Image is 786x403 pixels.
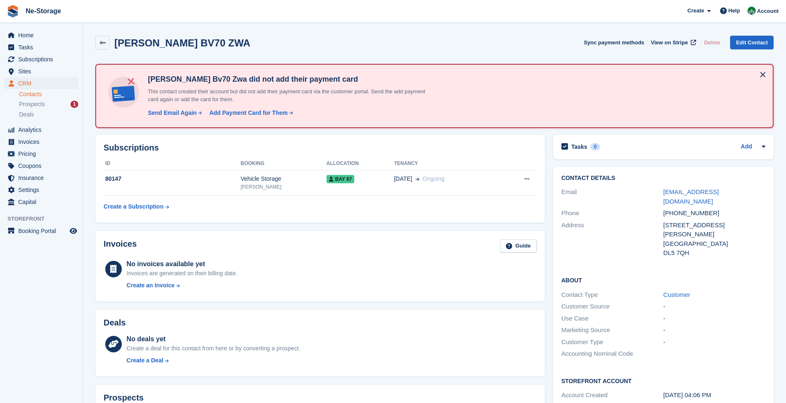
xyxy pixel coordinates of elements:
[126,356,300,365] a: Create a Deal
[500,239,537,253] a: Guide
[4,53,78,65] a: menu
[663,230,765,239] div: [PERSON_NAME]
[104,199,169,214] a: Create a Subscription
[663,248,765,258] div: DL5 7QH
[561,290,663,300] div: Contact Type
[126,281,237,290] a: Create an Invoice
[326,157,394,170] th: Allocation
[7,5,19,17] img: stora-icon-8386f47178a22dfd0bd8f6a31ec36ba5ce8667c1dd55bd0f319d3a0aa187defe.svg
[4,124,78,136] a: menu
[104,393,144,403] h2: Prospects
[663,221,765,230] div: [STREET_ADDRESS]
[561,337,663,347] div: Customer Type
[394,157,500,170] th: Tenancy
[561,349,663,359] div: Accounting Nominal Code
[126,269,237,278] div: Invoices are generated on their billing date.
[22,4,64,18] a: Ne-Storage
[18,184,68,196] span: Settings
[126,259,237,269] div: No invoices available yet
[423,175,445,182] span: Ongoing
[114,37,250,49] h2: [PERSON_NAME] BV70 ZWA
[18,78,68,89] span: CRM
[19,100,45,108] span: Prospects
[4,78,78,89] a: menu
[561,325,663,335] div: Marketing Source
[18,66,68,77] span: Sites
[145,75,435,84] h4: [PERSON_NAME] Bv70 Zwa did not add their payment card
[4,136,78,148] a: menu
[18,124,68,136] span: Analytics
[18,41,68,53] span: Tasks
[104,318,126,328] h2: Deals
[19,90,78,98] a: Contacts
[757,7,779,15] span: Account
[663,188,719,205] a: [EMAIL_ADDRESS][DOMAIN_NAME]
[747,7,756,15] img: Charlotte Nesbitt
[126,281,174,290] div: Create an Invoice
[126,356,163,365] div: Create a Deal
[106,75,141,110] img: no-card-linked-e7822e413c904bf8b177c4d89f31251c4716f9871600ec3ca5bfc59e148c83f4.svg
[561,221,663,258] div: Address
[741,142,752,152] a: Add
[241,183,326,191] div: [PERSON_NAME]
[571,143,588,151] h2: Tasks
[7,215,82,223] span: Storefront
[68,226,78,236] a: Preview store
[4,29,78,41] a: menu
[18,160,68,172] span: Coupons
[663,325,765,335] div: -
[104,239,137,253] h2: Invoices
[590,143,600,151] div: 0
[18,53,68,65] span: Subscriptions
[4,196,78,208] a: menu
[4,41,78,53] a: menu
[4,225,78,237] a: menu
[18,225,68,237] span: Booking Portal
[18,136,68,148] span: Invoices
[561,276,765,284] h2: About
[561,187,663,206] div: Email
[584,36,644,49] button: Sync payment methods
[663,291,690,298] a: Customer
[394,175,412,183] span: [DATE]
[663,302,765,311] div: -
[241,175,326,183] div: Vehicle Storage
[241,157,326,170] th: Booking
[19,100,78,109] a: Prospects 1
[561,175,765,182] h2: Contact Details
[561,376,765,385] h2: Storefront Account
[126,334,300,344] div: No deals yet
[148,109,197,117] div: Send Email Again
[687,7,704,15] span: Create
[561,314,663,323] div: Use Case
[561,302,663,311] div: Customer Source
[663,209,765,218] div: [PHONE_NUMBER]
[104,157,241,170] th: ID
[4,160,78,172] a: menu
[104,202,164,211] div: Create a Subscription
[701,36,723,49] button: Delete
[18,148,68,160] span: Pricing
[4,184,78,196] a: menu
[730,36,774,49] a: Edit Contact
[18,172,68,184] span: Insurance
[663,391,765,400] div: [DATE] 04:06 PM
[209,109,288,117] div: Add Payment Card for Them
[104,175,241,183] div: 80147
[4,66,78,77] a: menu
[4,148,78,160] a: menu
[326,175,355,183] span: BAY 67
[70,101,78,108] div: 1
[18,29,68,41] span: Home
[728,7,740,15] span: Help
[126,344,300,353] div: Create a deal for this contact from here or by converting a prospect.
[561,391,663,400] div: Account Created
[104,143,537,153] h2: Subscriptions
[19,110,78,119] a: Deals
[663,337,765,347] div: -
[663,314,765,323] div: -
[19,111,34,119] span: Deals
[651,39,688,47] span: View on Stripe
[663,239,765,249] div: [GEOGRAPHIC_DATA]
[145,87,435,104] p: This contact created their account but did not add their payment card via the customer portal. Se...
